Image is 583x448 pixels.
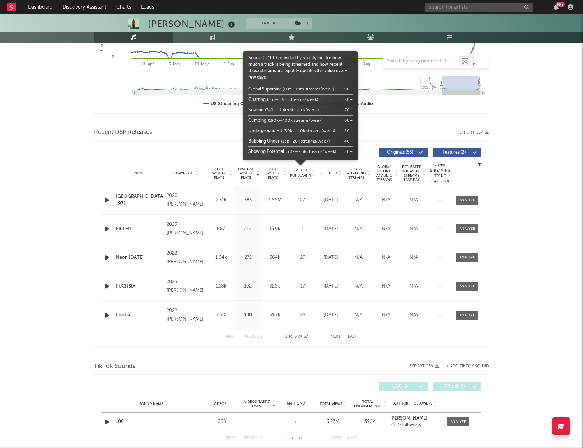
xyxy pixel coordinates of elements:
div: 60 + [344,117,353,124]
div: 99 + [556,2,565,7]
strong: [PERSON_NAME] [390,416,427,421]
div: [PERSON_NAME] [148,18,237,30]
button: Previous [243,436,262,440]
div: N/A [346,225,370,233]
div: [DATE] [319,197,343,204]
span: (3m—5.5m streams/week) [267,98,318,102]
span: Charting [248,98,266,102]
span: (13k—28k streams/week) [281,139,330,144]
div: [DATE] [319,225,343,233]
div: 385 [236,197,260,204]
input: Search by song name or URL [383,59,459,64]
div: 2023 [PERSON_NAME] [167,278,206,295]
span: Global Superstar [248,87,281,92]
span: 7 Day Spotify Plays [209,167,228,180]
span: Videos (last 7 days) [242,400,271,408]
a: [GEOGRAPHIC_DATA] 1971 [116,193,163,207]
div: 2.31k [209,197,233,204]
div: N/A [402,225,426,233]
button: Last [348,335,357,339]
span: Showing Potential [248,150,284,154]
div: 40 + [344,138,353,145]
div: 1.64k [209,254,233,261]
div: N/A [402,283,426,290]
span: Underground Hit [248,129,282,133]
button: UGC(1) [379,382,428,391]
span: Bubbling Under [248,139,280,144]
button: Previous [243,335,262,339]
div: N/A [374,225,398,233]
button: Export CSV [409,364,439,368]
div: Name [116,171,163,176]
div: 27 [290,254,315,261]
span: Recent DSP Releases [94,128,152,137]
div: 17 [290,283,315,290]
div: 2022 [PERSON_NAME] [167,249,206,266]
span: ATD Spotify Plays [263,167,282,180]
button: Track [246,18,291,29]
span: Global ATD Audio Streams [346,167,366,180]
span: Total Views [320,402,342,406]
div: N/A [346,312,370,319]
button: Official(0) [433,382,481,391]
div: Inertia [116,312,163,319]
button: (1) [291,18,312,29]
button: Features(2) [433,148,481,157]
div: [DATE] [319,254,343,261]
div: 28 [290,312,315,319]
span: of [298,335,302,339]
span: ( 1 ) [291,18,312,29]
div: [DATE] [319,312,343,319]
div: 1 5 57 [277,333,316,341]
span: Copyright [173,171,194,176]
span: Sound Name [139,402,163,406]
div: 1 1 1 [277,434,316,443]
div: N/A [346,254,370,261]
div: 271 [236,254,260,261]
span: (3.3k—7.3k streams/week) [285,150,336,154]
span: UGC ( 1 ) [384,384,417,389]
span: Total Engagements [353,400,382,408]
div: 25.8k followers [390,423,440,428]
div: 326k [263,283,286,290]
span: Global Rolling 7D Audio Streams [374,165,394,182]
div: N/A [374,197,398,204]
span: Originals ( 55 ) [384,150,417,155]
div: N/A [402,312,426,319]
a: 106 [116,418,191,425]
div: N/A [346,283,370,290]
button: Next [331,335,341,339]
div: 30 + [344,149,353,155]
input: Search for artists [425,3,533,12]
span: to [290,437,294,440]
div: N/A [402,197,426,204]
div: 80 + [344,97,353,103]
button: + Add TikTok Sound [446,364,489,368]
button: First [226,436,236,440]
span: Author / Followers [393,401,432,406]
div: FILTHY [116,225,163,233]
span: (740k—1.4m streams/week) [265,108,319,112]
div: N/A [402,254,426,261]
div: 90 + [344,86,353,93]
span: Videos [214,402,226,406]
div: 867 [209,225,233,233]
span: Released [320,171,337,176]
div: N/A [374,312,398,319]
div: 1.18k [209,283,233,290]
div: 13.9k [263,225,286,233]
span: (190k—400k streams/week) [268,118,322,123]
span: Features ( 2 ) [438,150,471,155]
div: 390k [353,418,387,425]
button: Last [348,436,357,440]
div: 2023 [PERSON_NAME] [167,220,206,238]
text: Luminate Daily Streams [99,5,104,51]
div: 61.7k [263,312,286,319]
div: Score (0-100) provided by Spotify Inc. for how much a track is being streamed and how recent thos... [248,55,353,157]
span: (50k—110k streams/week) [284,129,335,133]
div: Neon [DATE] [116,254,163,261]
a: FUCHSIA [116,283,163,290]
div: N/A [346,197,370,204]
text: US Streaming On-Demand Audio [211,101,278,106]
